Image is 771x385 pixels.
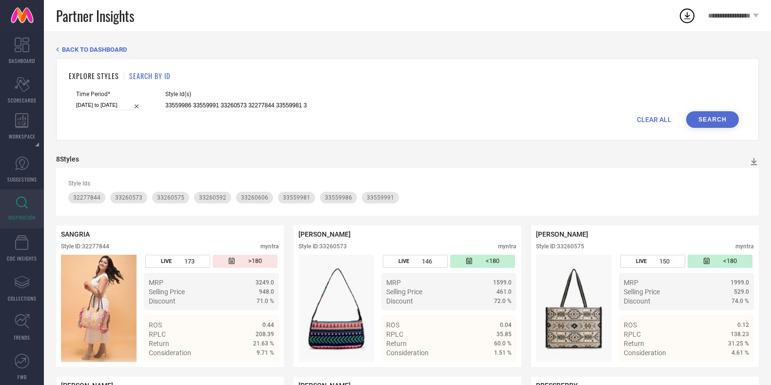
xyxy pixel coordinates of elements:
span: DASHBOARD [9,57,35,64]
img: Style preview image [61,255,137,362]
span: 138.23 [731,331,749,338]
span: 60.0 % [494,340,512,347]
span: Partner Insights [56,6,134,26]
span: 9.71 % [257,349,274,356]
span: TRENDS [14,334,30,341]
span: 948.0 [259,288,274,295]
button: Search [686,111,739,128]
span: COLLECTIONS [8,295,37,302]
span: RPLC [624,330,641,338]
span: MRP [624,279,638,286]
span: 31.25 % [728,340,749,347]
h1: SEARCH BY ID [129,71,170,81]
span: 72.0 % [494,298,512,304]
span: Details [490,366,512,374]
span: 3249.0 [256,279,274,286]
span: Details [252,366,274,374]
span: [PERSON_NAME] [298,230,351,238]
span: SCORECARDS [8,97,37,104]
div: Style ID: 33260575 [536,243,584,250]
span: Consideration [624,349,666,357]
span: SUGGESTIONS [7,176,37,183]
input: Enter comma separated style ids e.g. 12345, 67890 [165,100,307,111]
span: 4.61 % [731,349,749,356]
span: Discount [386,297,413,305]
span: >180 [248,257,262,265]
div: Click to view image [536,255,612,362]
span: 33559986 [325,194,352,201]
span: 146 [422,258,432,265]
span: Style Id(s) [165,91,307,98]
div: Back TO Dashboard [56,46,759,53]
span: LIVE [636,258,647,264]
img: Style preview image [298,255,374,362]
a: Details [717,366,749,374]
span: Selling Price [386,288,422,296]
span: 71.0 % [257,298,274,304]
span: 32277844 [73,194,100,201]
span: BACK TO DASHBOARD [62,46,127,53]
span: Discount [624,297,651,305]
span: 33260575 [157,194,184,201]
span: 33559981 [283,194,310,201]
div: Click to view image [298,255,374,362]
span: MRP [386,279,401,286]
span: 0.12 [737,322,749,328]
span: 529.0 [734,288,749,295]
div: Number of days the style has been live on the platform [145,255,210,268]
span: WORKSPACE [9,133,36,140]
span: 35.85 [496,331,512,338]
div: Number of days the style has been live on the platform [620,255,685,268]
span: 74.0 % [731,298,749,304]
a: Details [480,366,512,374]
span: 33260592 [199,194,226,201]
span: MRP [149,279,163,286]
span: Time Period* [76,91,143,98]
span: <180 [486,257,499,265]
div: myntra [735,243,754,250]
span: 173 [184,258,195,265]
span: ROS [149,321,162,329]
span: 33260573 [115,194,142,201]
span: Discount [149,297,176,305]
span: Selling Price [624,288,660,296]
span: Details [727,366,749,374]
span: 1999.0 [731,279,749,286]
input: Select time period [76,100,143,110]
div: Style ID: 33260573 [298,243,347,250]
span: 208.39 [256,331,274,338]
div: Style ID: 32277844 [61,243,109,250]
span: FWD [18,373,27,381]
span: 0.44 [262,322,274,328]
span: [PERSON_NAME] [536,230,588,238]
span: RPLC [386,330,403,338]
span: Return [386,340,407,347]
span: LIVE [398,258,409,264]
span: 33559991 [367,194,394,201]
div: Number of days since the style was first listed on the platform [213,255,277,268]
h1: EXPLORE STYLES [69,71,119,81]
span: 33260606 [241,194,268,201]
span: SANGRIA [61,230,90,238]
div: Number of days since the style was first listed on the platform [688,255,752,268]
span: Consideration [386,349,429,357]
span: 0.04 [500,322,512,328]
span: 461.0 [496,288,512,295]
span: ROS [386,321,399,329]
div: myntra [260,243,279,250]
span: LIVE [161,258,172,264]
div: myntra [498,243,516,250]
div: Number of days since the style was first listed on the platform [450,255,515,268]
span: <180 [723,257,737,265]
span: CDC INSIGHTS [7,255,37,262]
span: CLEAR ALL [637,116,672,123]
span: 1599.0 [493,279,512,286]
div: Number of days the style has been live on the platform [383,255,448,268]
span: Return [149,340,169,347]
span: Selling Price [149,288,185,296]
div: Open download list [678,7,696,24]
span: 150 [659,258,670,265]
span: Return [624,340,644,347]
div: 8 Styles [56,155,79,163]
span: INSPIRATION [8,214,36,221]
